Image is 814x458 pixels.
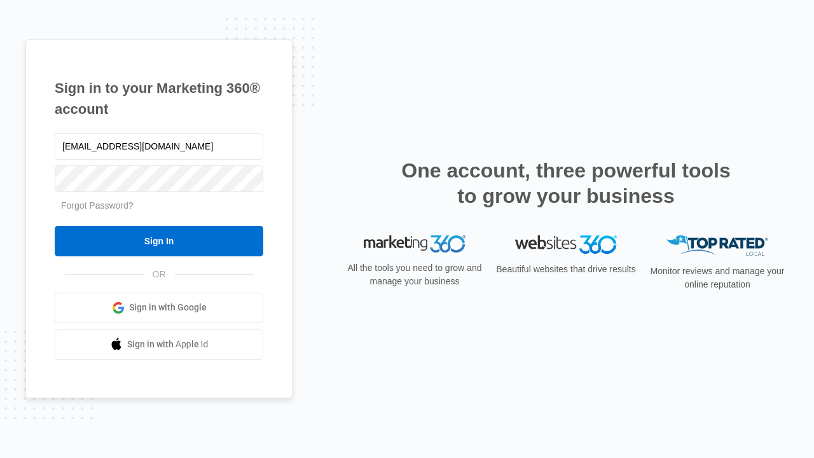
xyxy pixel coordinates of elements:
[61,200,134,211] a: Forgot Password?
[343,261,486,288] p: All the tools you need to grow and manage your business
[55,78,263,120] h1: Sign in to your Marketing 360® account
[129,301,207,314] span: Sign in with Google
[666,235,768,256] img: Top Rated Local
[55,330,263,360] a: Sign in with Apple Id
[515,235,617,254] img: Websites 360
[55,133,263,160] input: Email
[144,268,175,281] span: OR
[495,263,637,276] p: Beautiful websites that drive results
[127,338,209,351] span: Sign in with Apple Id
[397,158,735,209] h2: One account, three powerful tools to grow your business
[55,226,263,256] input: Sign In
[55,293,263,323] a: Sign in with Google
[646,265,789,291] p: Monitor reviews and manage your online reputation
[364,235,466,253] img: Marketing 360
